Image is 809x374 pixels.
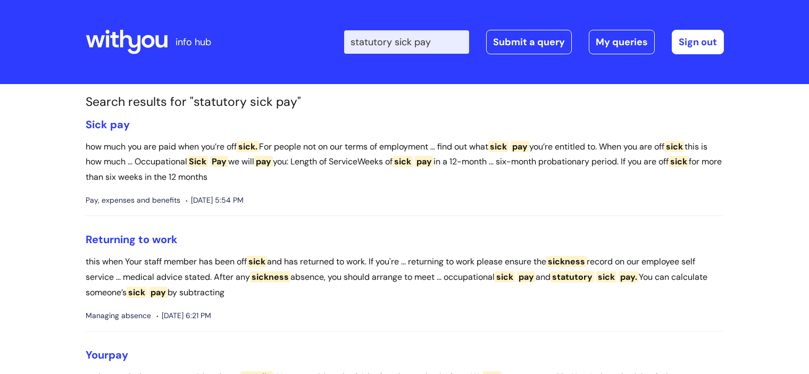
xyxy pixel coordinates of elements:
span: Pay [210,156,228,167]
span: sick [488,141,508,152]
span: pay [511,141,529,152]
span: sick [495,271,515,282]
a: Sign out [672,30,724,54]
a: Sick pay [86,118,130,131]
span: statutory [551,271,594,282]
a: My queries [589,30,655,54]
span: sick. [237,141,259,152]
div: | - [344,30,724,54]
span: pay [415,156,433,167]
span: pay [517,271,536,282]
span: [DATE] 6:21 PM [156,309,211,322]
span: sick [393,156,413,167]
span: pay. [619,271,639,282]
span: sick [596,271,616,282]
a: Returning to work [86,232,178,246]
span: sick [669,156,689,167]
p: how much you are paid when you’re off For people not on our terms of employment ... find out what... [86,139,724,185]
a: Yourpay [86,348,128,362]
span: Sick [86,118,107,131]
span: Pay, expenses and benefits [86,194,180,207]
span: pay [254,156,273,167]
span: pay [110,118,130,131]
span: sickness [546,256,587,267]
span: pay [109,348,128,362]
span: pay [149,287,168,298]
h1: Search results for "statutory sick pay" [86,95,724,110]
span: sickness [250,271,290,282]
p: this when Your staff member has been off and has returned to work. If you're ... returning to wor... [86,254,724,300]
span: sick [247,256,267,267]
input: Search [344,30,469,54]
span: sick [127,287,147,298]
a: Submit a query [486,30,572,54]
span: [DATE] 5:54 PM [186,194,244,207]
span: Sick [187,156,208,167]
p: info hub [176,34,211,51]
span: Managing absence [86,309,151,322]
span: sick [664,141,685,152]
